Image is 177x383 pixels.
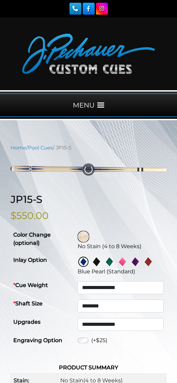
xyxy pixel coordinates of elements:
img: Pechauer Custom Cues [22,34,155,74]
strong: Color Change (optional) [13,232,51,246]
img: Pink Pearl [117,257,127,267]
nav: Breadcrumb [11,144,166,151]
label: (+$25) [91,336,107,345]
img: No Stain [78,232,88,242]
img: Blue Pearl [78,257,88,267]
img: Green Pearl [104,257,114,267]
strong: Cue Weight [13,282,48,288]
bdi: $550.00 [11,210,49,221]
img: Red Pearl [143,257,153,267]
img: Simulated Ebony [91,257,101,267]
div: Blue Pearl (Standard) [78,268,164,276]
img: Purple Pearl [130,257,140,267]
a: Home [11,145,26,151]
strong: Inlay Option [13,257,47,263]
strong: Product Summary [59,364,118,371]
div: No Stain (4 to 8 Weeks) [78,242,164,251]
a: Pool Cues [28,145,53,151]
strong: Shaft Size [13,300,43,307]
h1: JP15-S [11,193,166,206]
strong: Engraving Option [13,337,62,344]
strong: Upgrades [13,319,41,325]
